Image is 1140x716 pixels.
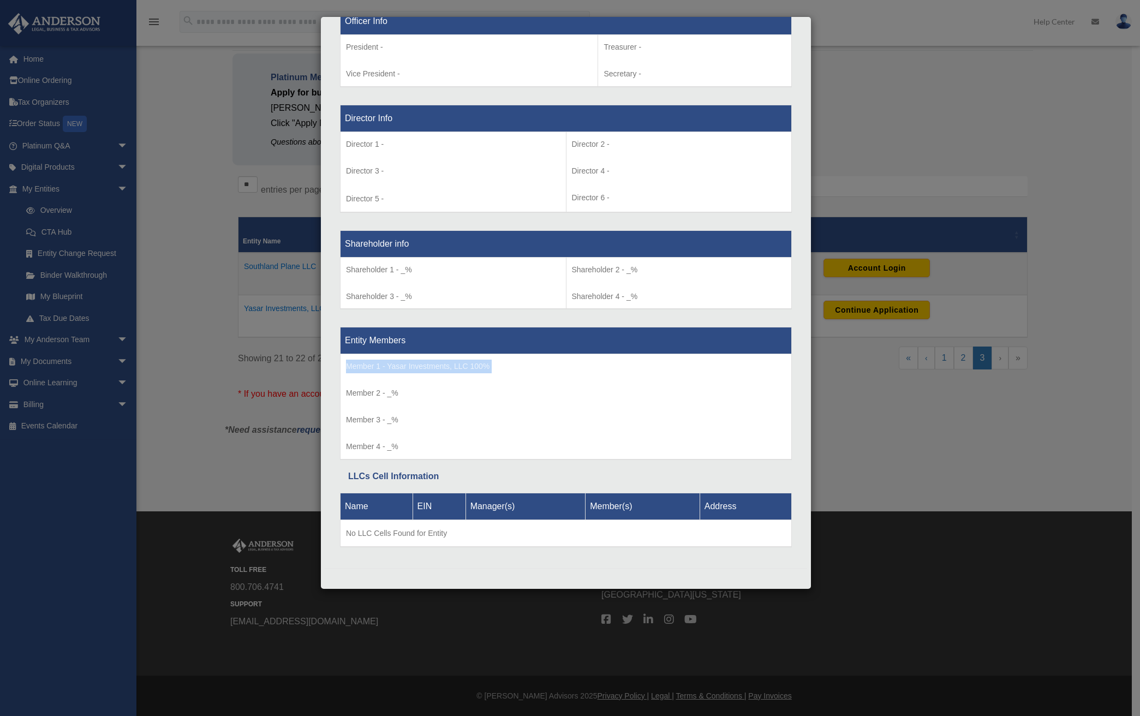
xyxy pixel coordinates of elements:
th: Member(s) [586,493,700,520]
th: EIN [413,493,465,520]
th: Officer Info [341,8,792,35]
th: Entity Members [341,327,792,354]
div: LLCs Cell Information [348,469,784,484]
p: Secretary - [604,67,786,81]
p: Shareholder 1 - _% [346,263,560,277]
p: Director 1 - [346,138,560,151]
th: Name [341,493,413,520]
p: Member 2 - _% [346,386,786,400]
p: Director 3 - [346,164,560,178]
td: No LLC Cells Found for Entity [341,520,792,547]
p: Director 6 - [572,191,786,205]
p: Director 2 - [572,138,786,151]
p: Shareholder 4 - _% [572,290,786,303]
th: Director Info [341,105,792,132]
th: Address [700,493,791,520]
p: Shareholder 2 - _% [572,263,786,277]
p: Vice President - [346,67,592,81]
p: President - [346,40,592,54]
p: Member 4 - _% [346,440,786,454]
p: Treasurer - [604,40,786,54]
th: Manager(s) [465,493,586,520]
th: Shareholder info [341,230,792,257]
td: Director 5 - [341,132,566,212]
p: Member 1 - Yasar Investments, LLC 100% [346,360,786,373]
p: Shareholder 3 - _% [346,290,560,303]
p: Director 4 - [572,164,786,178]
p: Member 3 - _% [346,413,786,427]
